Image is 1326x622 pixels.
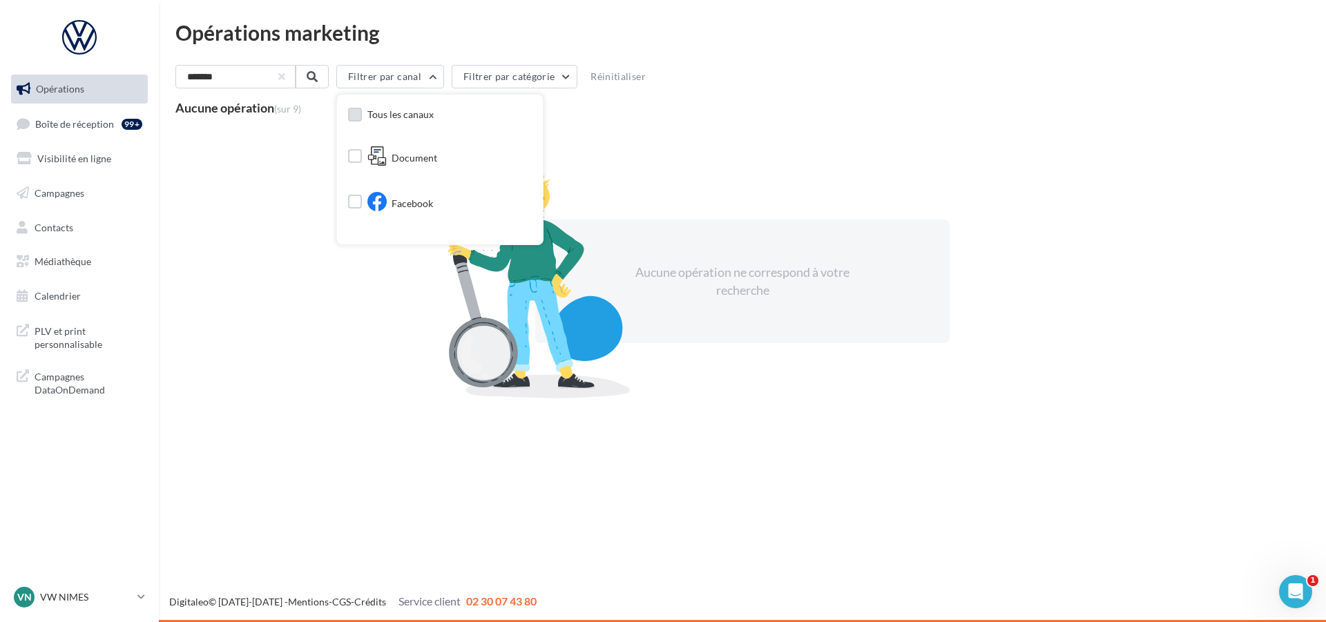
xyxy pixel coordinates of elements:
span: Contacts [35,221,73,233]
a: Visibilité en ligne [8,144,151,173]
span: Médiathèque [35,255,91,267]
button: Filtrer par catégorie [452,65,577,88]
div: Aucune opération ne correspond à votre recherche [624,264,861,299]
a: Campagnes [8,179,151,208]
iframe: Intercom live chat [1279,575,1312,608]
span: 02 30 07 43 80 [466,594,537,608]
p: VW NIMES [40,590,132,604]
a: Boîte de réception99+ [8,109,151,139]
a: VN VW NIMES [11,584,148,610]
a: Calendrier [8,282,151,311]
span: Tous les canaux [367,108,434,120]
span: Campagnes DataOnDemand [35,367,142,397]
a: Opérations [8,75,151,104]
a: Crédits [354,596,386,608]
a: Digitaleo [169,596,209,608]
span: 1 [1307,575,1318,586]
div: Opérations marketing [175,22,1309,43]
button: Filtrer par canal [336,65,444,88]
a: Campagnes DataOnDemand [8,362,151,402]
a: CGS [332,596,351,608]
a: Médiathèque [8,247,151,276]
button: Réinitialiser [585,68,651,85]
div: Aucune opération [175,101,301,114]
span: (sur 9) [274,103,301,115]
a: Contacts [8,213,151,242]
span: Boîte de réception [35,117,114,129]
span: © [DATE]-[DATE] - - - [169,596,537,608]
span: Opérations [36,83,84,95]
span: Campagnes [35,187,84,199]
a: Mentions [288,596,329,608]
span: Service client [398,594,461,608]
span: Calendrier [35,290,81,302]
span: Visibilité en ligne [37,153,111,164]
span: VN [17,590,32,604]
span: Facebook [392,197,433,211]
span: Document [392,151,437,165]
span: PLV et print personnalisable [35,322,142,351]
div: 99+ [122,119,142,130]
a: PLV et print personnalisable [8,316,151,357]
